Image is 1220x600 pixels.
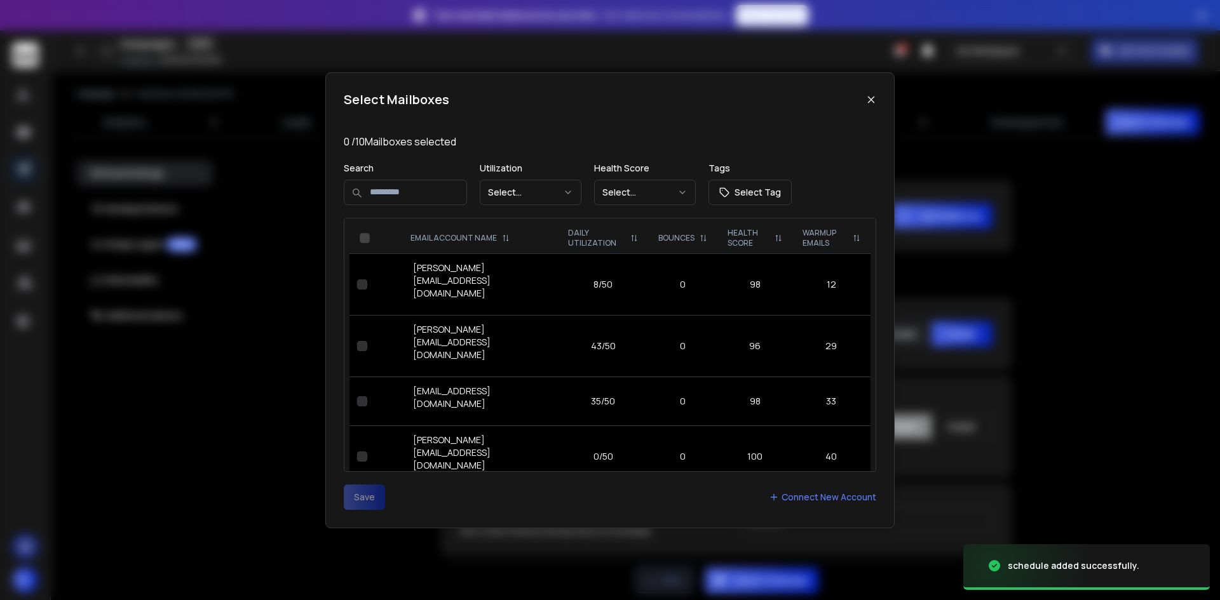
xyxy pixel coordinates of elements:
p: Search [344,162,467,175]
div: schedule added successfully. [1008,559,1139,572]
p: Tags [708,162,792,175]
p: Utilization [480,162,581,175]
h1: Select Mailboxes [344,91,449,109]
p: 0 / 10 Mailboxes selected [344,134,876,149]
p: Health Score [594,162,696,175]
